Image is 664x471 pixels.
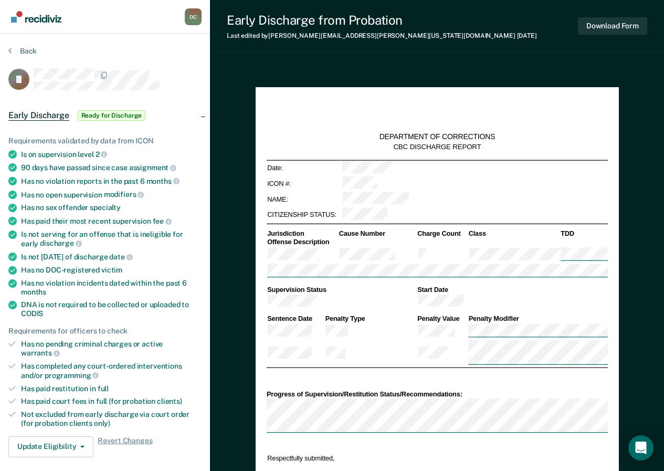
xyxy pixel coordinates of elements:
span: months [146,177,180,185]
td: Date: [266,160,341,176]
div: Has no DOC-registered [21,266,202,275]
th: Jurisdiction [266,229,338,238]
td: NAME: [266,192,341,207]
div: 90 days have passed since case [21,163,202,172]
span: clients) [157,397,182,405]
th: Offense Description [266,238,338,247]
div: D C [185,8,202,25]
span: only) [94,419,110,427]
span: 2 [96,150,108,159]
td: ICON #: [266,176,341,192]
td: CITIZENSHIP STATUS: [266,207,341,223]
div: Last edited by [PERSON_NAME][EMAIL_ADDRESS][PERSON_NAME][US_STATE][DOMAIN_NAME] [227,32,537,39]
div: Progress of Supervision/Restitution Status/Recommendations: [266,390,607,399]
span: programming [45,371,99,380]
button: Profile dropdown button [185,8,202,25]
div: Early Discharge from Probation [227,13,537,28]
div: Requirements validated by data from ICON [8,137,202,145]
span: [DATE] [517,32,537,39]
span: victim [101,266,122,274]
div: Has paid their most recent supervision [21,216,202,226]
span: fee [153,217,172,225]
span: CODIS [21,309,43,318]
th: Supervision Status [266,285,416,294]
th: Penalty Modifier [468,315,608,323]
th: Charge Count [416,229,467,238]
img: Recidiviz [11,11,61,23]
span: assignment [129,163,176,172]
div: Has no pending criminal charges or active [21,340,202,358]
div: Has paid restitution in [21,384,202,393]
th: Cause Number [338,229,416,238]
span: modifiers [104,190,144,198]
div: Is on supervision level [21,150,202,159]
th: Start Date [416,285,607,294]
div: Has paid court fees in full (for probation [21,397,202,406]
button: Update Eligibility [8,436,93,457]
div: Has completed any court-ordered interventions and/or [21,362,202,380]
div: Is not [DATE] of discharge [21,252,202,261]
th: TDD [560,229,607,238]
span: warrants [21,349,60,357]
div: DNA is not required to be collected or uploaded to [21,300,202,318]
div: Open Intercom Messenger [628,435,654,460]
div: Requirements for officers to check [8,327,202,336]
th: Sentence Date [266,315,324,323]
span: Early Discharge [8,110,69,121]
button: Back [8,46,37,56]
button: Download Form [578,17,647,35]
span: specialty [90,203,121,212]
span: full [98,384,109,393]
span: months [21,288,46,296]
div: DEPARTMENT OF CORRECTIONS [379,132,495,142]
td: Respectfully submitted, [266,453,430,463]
span: Ready for Discharge [78,110,146,121]
div: Has no violation incidents dated within the past 6 [21,279,202,297]
span: Revert Changes [98,436,152,457]
th: Penalty Type [324,315,417,323]
div: CBC DISCHARGE REPORT [393,142,481,151]
div: Not excluded from early discharge via court order (for probation clients [21,410,202,428]
div: Is not serving for an offense that is ineligible for early [21,230,202,248]
div: Has no sex offender [21,203,202,212]
span: date [109,253,132,261]
span: discharge [40,239,82,247]
div: Has no open supervision [21,190,202,200]
th: Penalty Value [416,315,467,323]
div: Has no violation reports in the past 6 [21,176,202,186]
th: Class [468,229,560,238]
